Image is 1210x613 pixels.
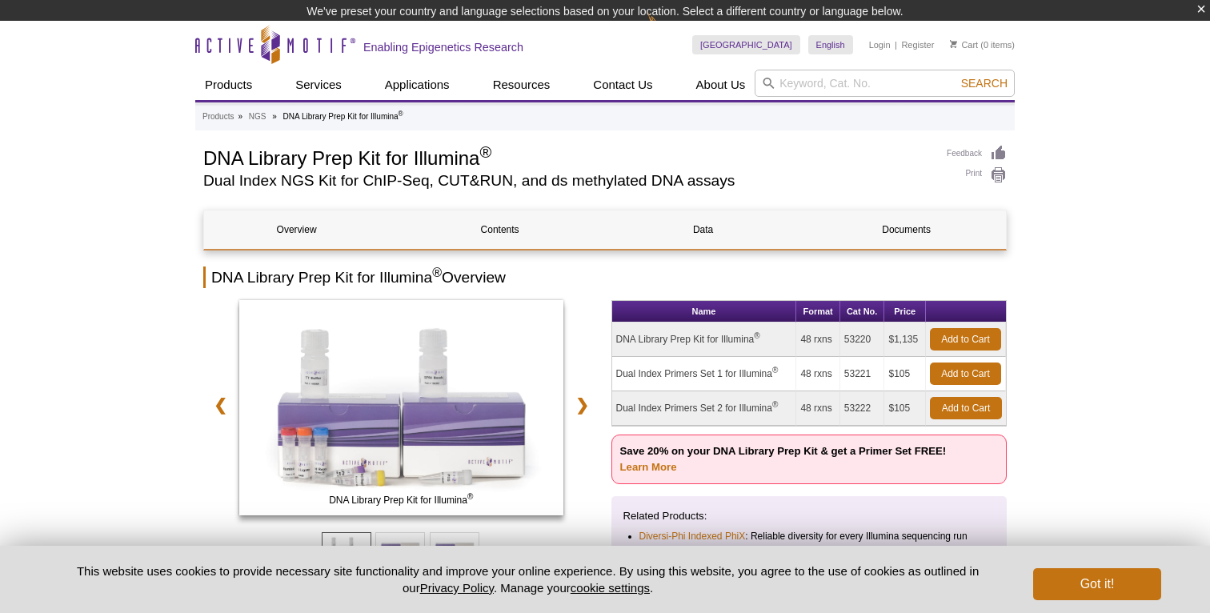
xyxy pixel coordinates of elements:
span: Search [961,77,1008,90]
button: Got it! [1033,568,1161,600]
td: $1,135 [884,323,926,357]
td: 53221 [840,357,885,391]
button: Search [956,76,1012,90]
a: ❯ [565,387,599,423]
p: Related Products: [623,508,996,524]
p: This website uses cookies to provide necessary site functionality and improve your online experie... [49,563,1007,596]
img: Change Here [647,12,690,50]
a: About Us [687,70,755,100]
a: Learn More [620,461,677,473]
th: Cat No. [840,301,885,323]
strong: Save 20% on your DNA Library Prep Kit & get a Primer Set FREE! [620,445,947,473]
td: 48 rxns [796,357,839,391]
input: Keyword, Cat. No. [755,70,1015,97]
a: NGS [249,110,266,124]
td: $105 [884,391,926,426]
a: Cart [950,39,978,50]
img: DNA Library Prep Kit for Illumina [239,300,563,516]
a: Feedback [947,145,1007,162]
a: Overview [204,210,389,249]
li: : Reliable diversity for every Illumina sequencing run [639,528,981,544]
h2: Dual Index NGS Kit for ChIP-Seq, CUT&RUN, and ds methylated DNA assays [203,174,931,188]
h2: DNA Library Prep Kit for Illumina Overview [203,266,1007,288]
h2: Enabling Epigenetics Research [363,40,523,54]
a: Add to Cart [930,363,1001,385]
sup: ® [467,492,473,501]
a: Applications [375,70,459,100]
th: Price [884,301,926,323]
sup: ® [772,400,778,409]
sup: ® [479,143,491,161]
th: Name [612,301,797,323]
td: 53222 [840,391,885,426]
a: Resources [483,70,560,100]
td: 53220 [840,323,885,357]
a: Login [869,39,891,50]
sup: ® [754,331,759,340]
a: DNA Library Prep Kit for Illumina [239,300,563,521]
li: » [272,112,277,121]
a: Products [195,70,262,100]
a: [GEOGRAPHIC_DATA] [692,35,800,54]
a: Print [947,166,1007,184]
td: 48 rxns [796,323,839,357]
button: cookie settings [571,581,650,595]
td: Dual Index Primers Set 2 for Illumina [612,391,797,426]
a: Contents [407,210,592,249]
li: » [238,112,242,121]
td: 48 rxns [796,391,839,426]
td: Dual Index Primers Set 1 for Illumina [612,357,797,391]
sup: ® [399,110,403,118]
a: Privacy Policy [420,581,494,595]
a: English [808,35,853,54]
th: Format [796,301,839,323]
a: Contact Us [583,70,662,100]
a: Add to Cart [930,397,1002,419]
a: Products [202,110,234,124]
a: Add to Cart [930,328,1001,351]
li: : Rapid Capture Magnetic Beads for cfDNA Isolation [639,544,981,576]
li: (0 items) [950,35,1015,54]
a: Documents [814,210,999,249]
sup: ® [772,366,778,375]
a: Register [901,39,934,50]
h1: DNA Library Prep Kit for Illumina [203,145,931,169]
a: Services [286,70,351,100]
li: DNA Library Prep Kit for Illumina [283,112,403,121]
li: | [895,35,897,54]
img: Your Cart [950,40,957,48]
a: Diversi-Phi Indexed PhiX [639,528,746,544]
a: RapCap Beads for cfDNA Isolation [639,544,787,560]
td: DNA Library Prep Kit for Illumina [612,323,797,357]
td: $105 [884,357,926,391]
a: ❮ [203,387,238,423]
span: DNA Library Prep Kit for Illumina [242,492,559,508]
a: Data [611,210,795,249]
sup: ® [432,265,442,278]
